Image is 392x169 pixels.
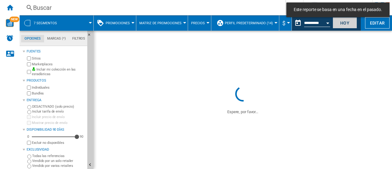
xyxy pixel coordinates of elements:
[32,159,85,163] label: Vendido por un solo retailer
[44,35,69,42] md-tab-item: Marcas (*)
[32,140,85,145] label: Excluir no disponibles
[32,163,85,168] label: Vendido por varios retailers
[27,141,31,145] input: Mostrar precio de envío
[21,35,44,42] md-tab-item: Opciones
[191,21,205,25] span: Precios
[217,15,276,31] div: Perfil predeterminado (14)
[225,21,273,25] span: Perfil predeterminado (14)
[34,15,63,31] button: 7 segmentos
[27,115,31,119] input: Incluir precio de envío
[292,17,304,29] button: md-calendar
[78,134,85,139] div: 90
[32,134,77,140] md-slider: Disponibilidad
[32,121,85,125] label: Mostrar precio de envío
[106,21,130,25] span: Promociones
[32,109,85,114] label: Incluir tarifa de envío
[32,85,85,90] label: Individuales
[27,49,85,54] div: Fuentes
[227,109,258,114] ng-transclude: Espere, por favor...
[27,121,31,125] input: Mostrar precio de envío
[27,127,85,132] div: Disponibilidad 90 Días
[27,147,85,152] div: Exclusividad
[87,31,95,42] button: Ocultar
[27,155,31,159] input: Todas las referencias
[69,35,89,42] md-tab-item: Filtros
[27,164,31,168] input: Vendido por varios retailers
[9,17,19,22] span: NEW
[34,21,57,25] span: 7 segmentos
[32,115,85,119] label: Incluir precio de envío
[26,134,31,139] div: 0
[279,15,292,31] md-menu: Currency
[27,105,31,109] input: DESACTIVADO (solo precio)
[32,67,85,77] label: Incluir mi colección en las estadísticas
[191,15,208,31] button: Precios
[139,21,182,25] span: Matriz de promociones
[322,17,333,28] button: Open calendar
[282,20,285,26] span: $
[27,62,31,66] input: Marketplaces
[97,15,133,31] div: Promociones
[225,15,276,31] button: Perfil predeterminado (14)
[333,17,357,29] button: Hoy
[27,56,31,60] input: Sitios
[27,110,31,114] input: Incluir tarifa de envío
[32,154,85,158] label: Todas las referencias
[6,34,13,42] img: alerts-logo.svg
[292,15,331,31] div: Este reporte se basa en una fecha en el pasado.
[32,67,36,71] img: mysite-bg-18x18.png
[32,62,85,67] label: Marketplaces
[27,78,85,83] div: Productos
[33,3,269,12] div: Buscar
[106,15,133,31] button: Promociones
[139,15,185,31] button: Matriz de promociones
[23,15,90,31] div: 7 segmentos
[32,56,85,61] label: Sitios
[6,19,14,27] img: wise-card.svg
[365,17,390,29] button: Editar
[27,91,31,95] input: Bundles
[27,86,31,90] input: Individuales
[27,98,85,103] div: Entrega
[27,68,31,76] input: Incluir mi colección en las estadísticas
[32,104,85,109] label: DESACTIVADO (solo precio)
[292,7,384,13] span: Este reporte se basa en una fecha en el pasado.
[282,15,288,31] button: $
[32,91,85,96] label: Bundles
[27,159,31,163] input: Vendido por un solo retailer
